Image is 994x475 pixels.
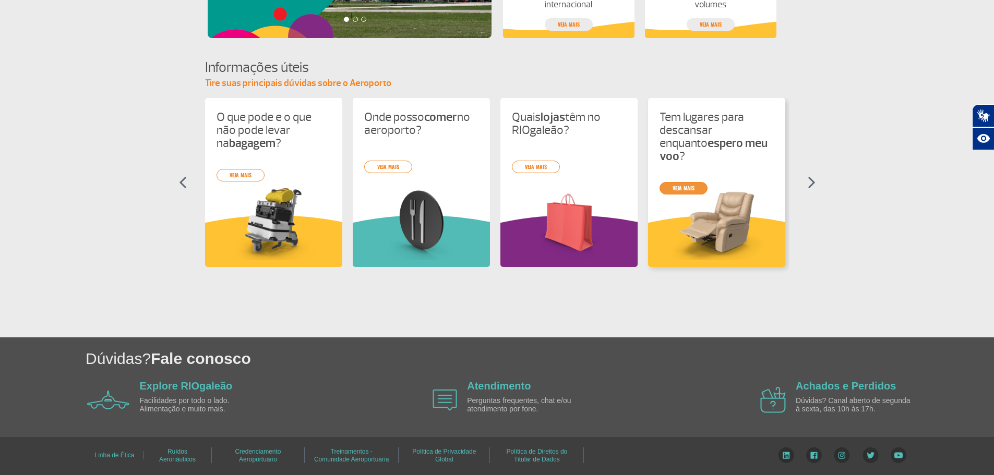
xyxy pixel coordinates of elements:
p: Onde posso no aeroporto? [364,111,478,137]
img: airplane icon [87,391,129,409]
a: Treinamentos - Comunidade Aeroportuária [314,444,389,467]
img: airplane icon [433,389,457,411]
img: Twitter [863,447,879,463]
img: LinkedIn [778,447,794,463]
p: Tem lugares para descansar enquanto ? [660,111,774,163]
span: Fale conosco [151,350,251,367]
img: Instagram [834,447,850,463]
img: amareloInformacoesUteis.svg [648,215,785,267]
p: Quais têm no RIOgaleão? [512,111,626,137]
img: card%20informa%C3%A7%C3%B5es%208.png [364,186,478,260]
a: Atendimento [467,380,531,392]
button: Abrir recursos assistivos. [972,127,994,150]
a: Linha de Ética [94,448,134,462]
a: Política de Direitos do Titular de Dados [507,444,568,467]
a: veja mais [687,18,735,31]
a: Achados e Perdidos [796,380,896,392]
div: Plugin de acessibilidade da Hand Talk. [972,104,994,150]
img: card%20informa%C3%A7%C3%B5es%204.png [660,186,774,260]
strong: lojas [541,109,565,125]
strong: espero meu voo [660,136,768,164]
img: seta-direita [808,176,816,189]
a: Explore RIOgaleão [140,380,233,392]
a: Ruídos Aeronáuticos [159,444,196,467]
p: Tire suas principais dúvidas sobre o Aeroporto [205,77,789,90]
a: veja mais [545,18,593,31]
img: card%20informa%C3%A7%C3%B5es%206.png [512,186,626,260]
a: veja mais [217,169,265,181]
img: Facebook [806,447,822,463]
a: veja mais [512,161,560,173]
p: Facilidades por todo o lado. Alimentação e muito mais. [140,397,260,413]
a: veja mais [364,161,412,173]
img: amareloInformacoesUteis.svg [205,215,342,267]
a: Credenciamento Aeroportuário [235,444,281,467]
img: YouTube [891,447,906,463]
img: card%20informa%C3%A7%C3%B5es%201.png [217,186,331,260]
h1: Dúvidas? [86,348,994,369]
a: veja mais [660,182,708,194]
p: Perguntas frequentes, chat e/ou atendimento por fone. [467,397,587,413]
strong: comer [424,109,457,125]
img: airplane icon [760,387,786,413]
strong: bagagem [229,136,276,151]
h4: Informações úteis [205,58,789,77]
a: Política de Privacidade Global [412,444,476,467]
p: Dúvidas? Canal aberto de segunda à sexta, das 10h às 17h. [796,397,916,413]
p: O que pode e o que não pode levar na ? [217,111,331,150]
img: roxoInformacoesUteis.svg [500,215,638,267]
button: Abrir tradutor de língua de sinais. [972,104,994,127]
img: seta-esquerda [179,176,187,189]
img: verdeInformacoesUteis.svg [353,215,490,267]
